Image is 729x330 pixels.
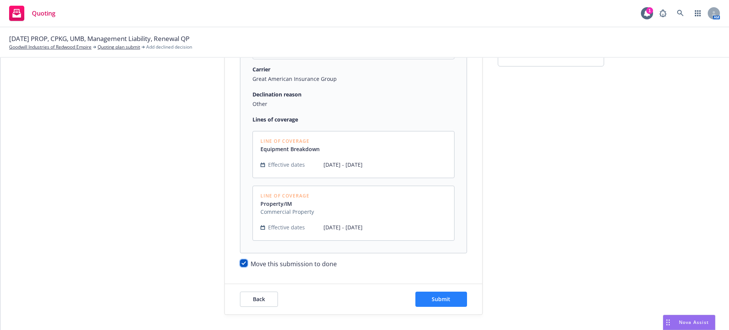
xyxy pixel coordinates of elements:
[268,161,305,169] span: Effective dates
[268,223,305,231] span: Effective dates
[252,100,454,108] span: Other
[673,6,688,21] a: Search
[260,208,314,216] span: Commercial Property
[663,315,673,330] div: Drag to move
[146,44,192,51] span: Add declined decision
[252,66,270,73] strong: Carrier
[253,295,265,303] span: Back
[240,292,278,307] button: Back
[6,3,58,24] a: Quoting
[655,6,671,21] a: Report a Bug
[9,34,189,44] span: [DATE] PROP, CPKG, UMB, Management Liability, Renewal QP
[252,91,301,98] strong: Declination reason
[251,260,337,268] span: Move this submission to done
[98,44,140,51] a: Quoting plan submit
[260,139,326,144] span: Line of Coverage
[9,44,92,51] a: Goodwill Industries of Redwood Empire
[260,145,326,153] a: Equipment Breakdown
[690,6,705,21] a: Switch app
[260,200,314,208] a: Property/IM
[260,194,314,198] span: Line of Coverage
[679,319,709,325] span: Nova Assist
[252,116,298,123] strong: Lines of coverage
[415,292,467,307] button: Submit
[32,10,55,16] span: Quoting
[323,161,447,169] span: [DATE] - [DATE]
[323,223,447,231] span: [DATE] - [DATE]
[663,315,715,330] button: Nova Assist
[432,295,450,303] span: Submit
[252,75,454,83] span: Great American Insurance Group
[646,7,653,14] div: 1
